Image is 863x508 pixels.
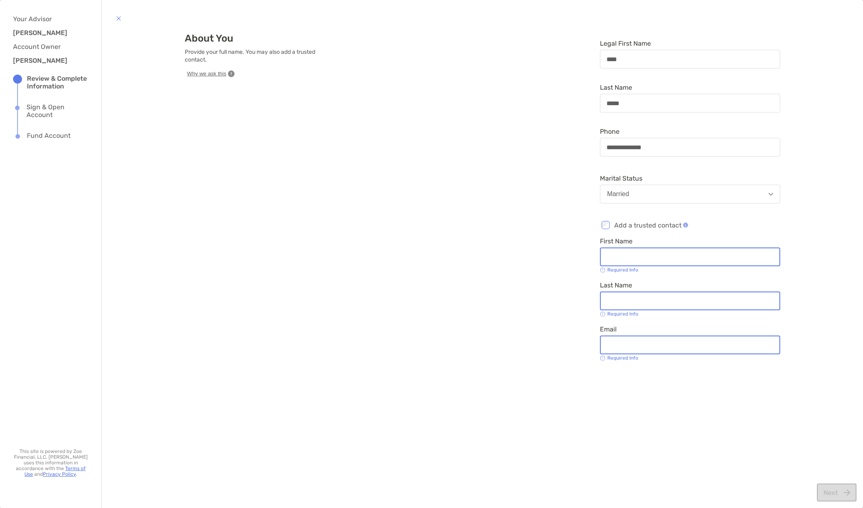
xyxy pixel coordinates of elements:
[600,128,780,135] span: Phone
[601,298,779,305] input: Last Name
[600,355,638,361] div: Required Info
[601,254,779,261] input: First Name
[600,185,780,203] button: Married
[185,33,323,44] h3: About You
[27,103,89,119] div: Sign & Open Account
[600,56,780,63] input: Legal First Name
[600,144,780,151] input: Phone
[607,190,629,198] div: Married
[27,75,89,90] div: Review & Complete Information
[600,311,606,317] img: info icon
[116,13,121,23] img: button icon
[27,132,71,141] div: Fund Account
[13,43,82,51] h4: Account Owner
[13,448,89,477] p: This site is powered by Zoe Financial, LLC. [PERSON_NAME] uses this information in accordance wit...
[600,174,780,182] span: Marital Status
[43,471,76,477] a: Privacy Policy
[600,40,780,47] span: Legal First Name
[13,29,78,37] h3: [PERSON_NAME]
[600,84,780,91] span: Last Name
[600,281,780,289] span: Last Name
[768,193,773,196] img: Open dropdown arrow
[600,311,638,317] div: Required Info
[187,70,226,77] span: Why we ask this
[614,221,688,229] span: Add a trusted contact
[600,237,780,245] span: First Name
[13,15,82,23] h4: Your Advisor
[185,70,237,78] button: Why we ask this
[601,342,779,349] input: Email
[600,267,638,273] div: Required Info
[13,57,78,64] h3: [PERSON_NAME]
[600,100,780,107] input: Last Name
[600,325,780,333] span: Email
[683,223,688,227] img: Add a trusted contact
[185,48,323,64] p: Provide your full name. You may also add a trusted contact.
[600,267,606,273] img: info icon
[600,356,606,361] img: info icon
